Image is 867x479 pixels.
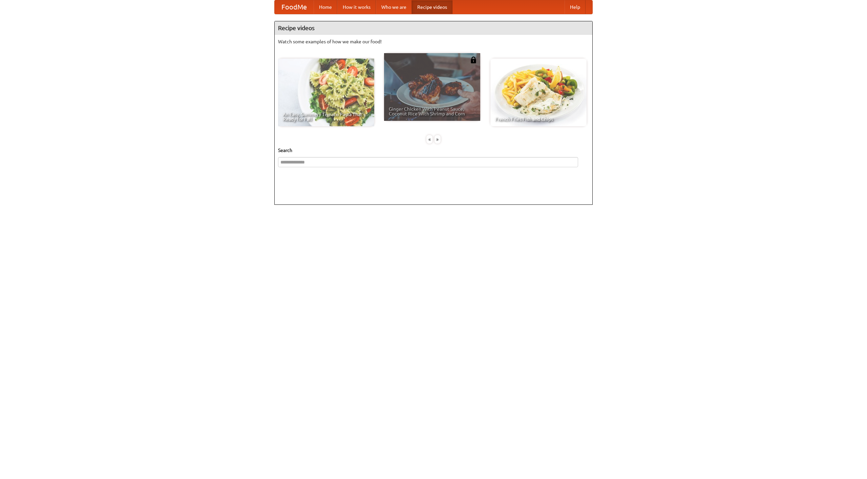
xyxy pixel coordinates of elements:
[337,0,376,14] a: How it works
[495,117,582,122] span: French Fries Fish and Chips
[426,135,432,144] div: «
[278,147,589,154] h5: Search
[283,112,369,122] span: An Easy, Summery Tomato Pasta That's Ready for Fall
[275,0,314,14] a: FoodMe
[435,135,441,144] div: »
[470,57,477,63] img: 483408.png
[275,21,592,35] h4: Recipe videos
[376,0,412,14] a: Who we are
[412,0,452,14] a: Recipe videos
[565,0,586,14] a: Help
[278,59,374,126] a: An Easy, Summery Tomato Pasta That's Ready for Fall
[490,59,587,126] a: French Fries Fish and Chips
[314,0,337,14] a: Home
[278,38,589,45] p: Watch some examples of how we make our food!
